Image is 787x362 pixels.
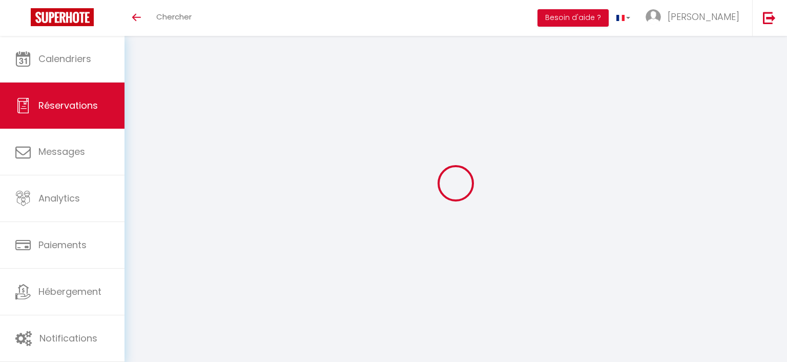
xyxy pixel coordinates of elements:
[39,332,97,345] span: Notifications
[38,99,98,112] span: Réservations
[668,10,739,23] span: [PERSON_NAME]
[646,9,661,25] img: ...
[537,9,609,27] button: Besoin d'aide ?
[156,11,192,22] span: Chercher
[38,192,80,205] span: Analytics
[763,11,776,24] img: logout
[38,52,91,65] span: Calendriers
[38,285,101,298] span: Hébergement
[38,145,85,158] span: Messages
[38,238,87,251] span: Paiements
[31,8,94,26] img: Super Booking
